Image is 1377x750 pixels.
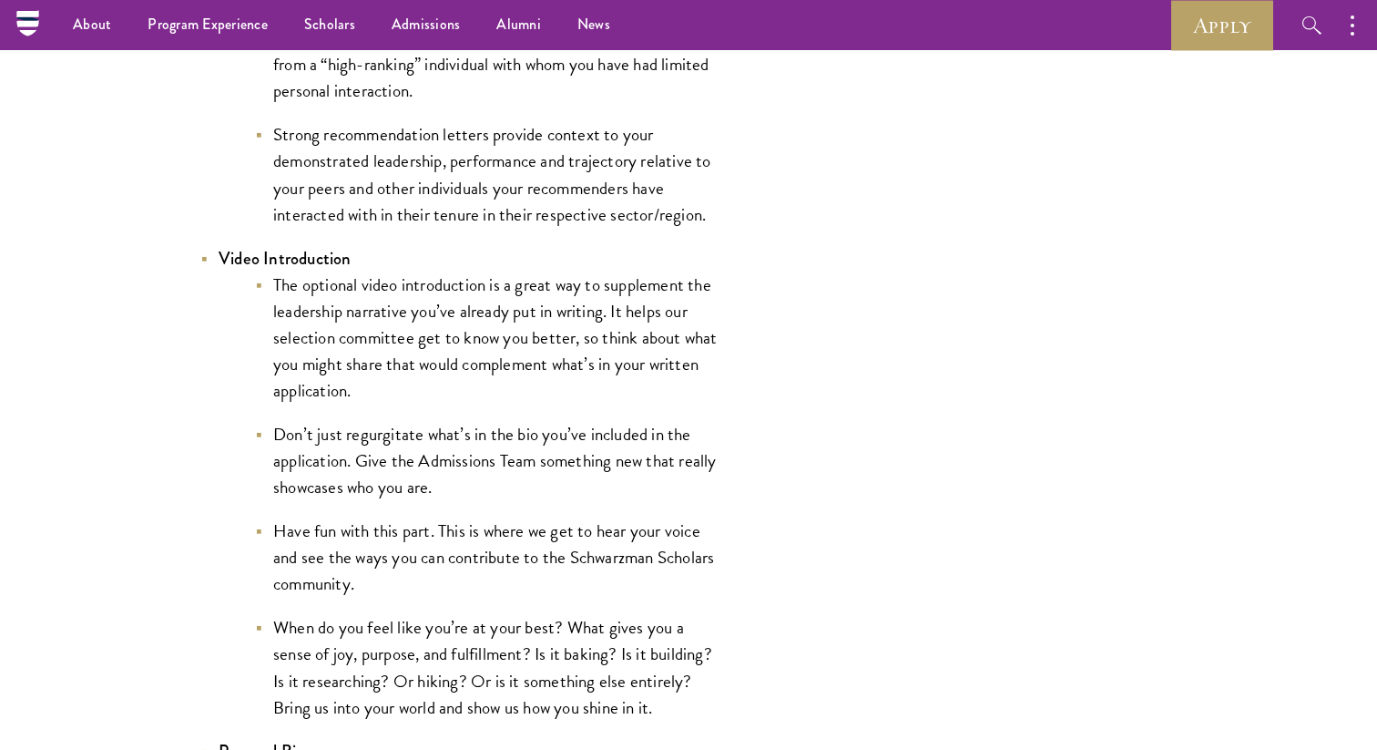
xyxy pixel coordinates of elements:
strong: Video Introduction [219,246,352,271]
li: The optional video introduction is a great way to supplement the leadership narrative you’ve alre... [255,272,719,404]
li: Strong recommendation letters provide context to your demonstrated leadership, performance and tr... [255,121,719,227]
li: Have fun with this part. This is where we get to hear your voice and see the ways you can contrib... [255,518,719,597]
li: When do you feel like you’re at your best? What gives you a sense of joy, purpose, and fulfillmen... [255,614,719,720]
li: Don’t just regurgitate what’s in the bio you’ve included in the application. Give the Admissions ... [255,421,719,500]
